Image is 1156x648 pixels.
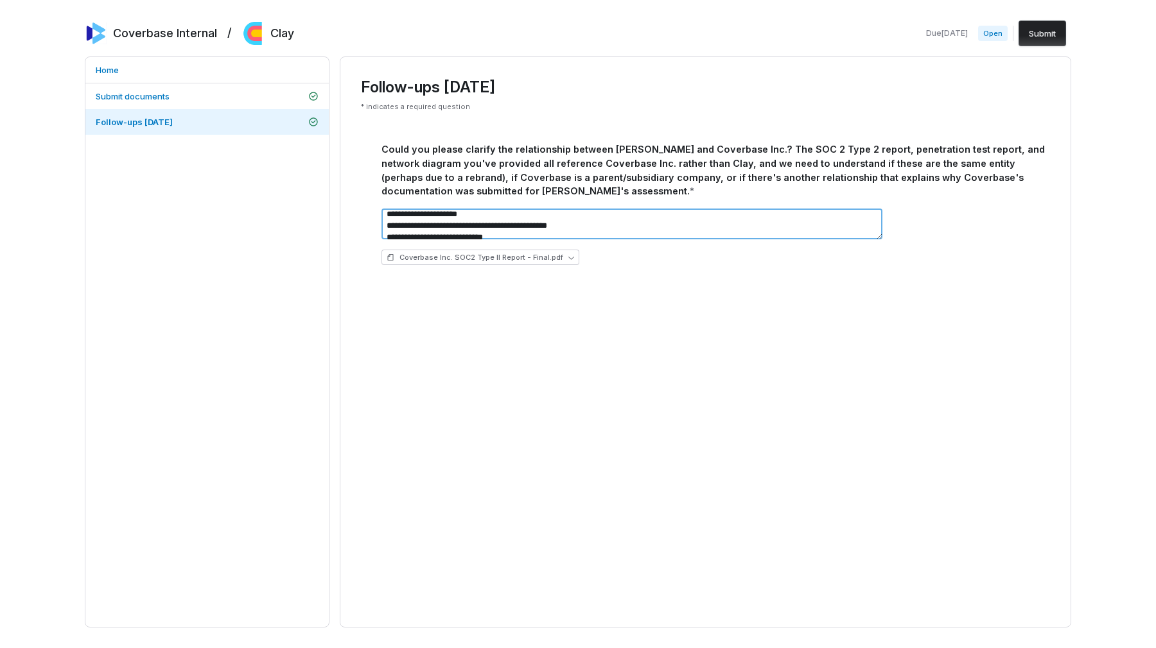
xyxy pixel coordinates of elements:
span: Open [978,26,1008,41]
p: * indicates a required question [361,102,1050,112]
span: Coverbase Inc. SOC2 Type II Report - Final.pdf [399,253,563,262]
a: Submit documents [85,83,329,109]
span: Due [DATE] [926,28,968,38]
h2: Clay [270,25,294,42]
h2: / [227,22,232,41]
a: Follow-ups [DATE] [85,109,329,135]
button: Submit [1019,21,1066,46]
h3: Follow-ups [DATE] [361,78,1050,97]
a: Home [85,57,329,83]
div: Could you please clarify the relationship between [PERSON_NAME] and Coverbase Inc.? The SOC 2 Typ... [381,142,1045,198]
span: Follow-ups [DATE] [96,117,173,127]
h2: Coverbase Internal [113,25,217,42]
span: Submit documents [96,91,170,101]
